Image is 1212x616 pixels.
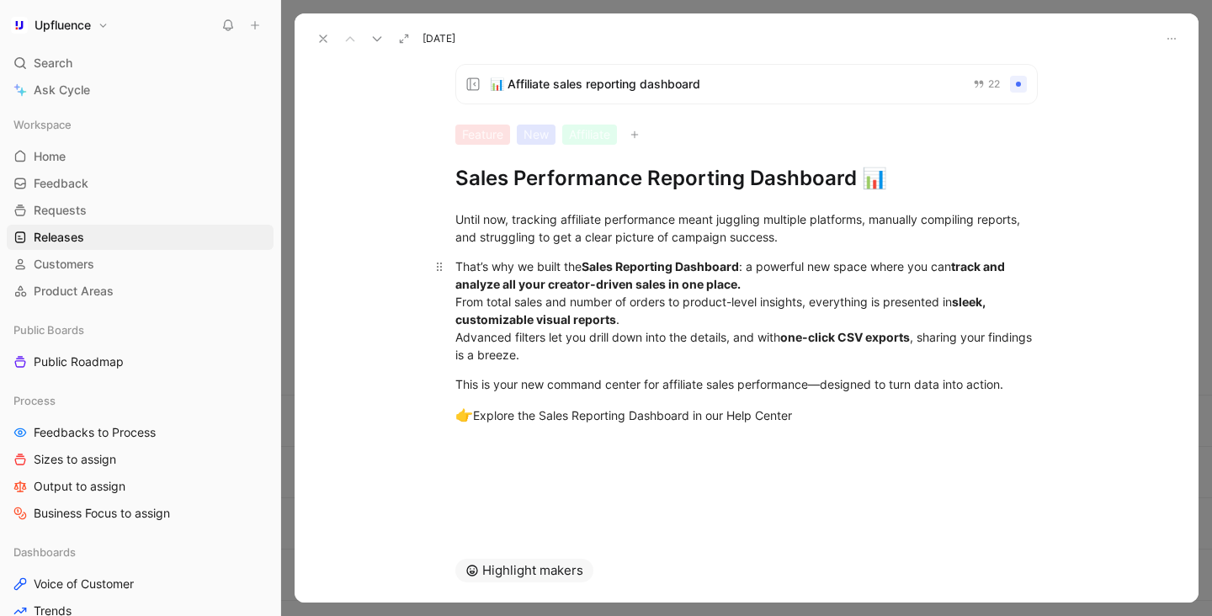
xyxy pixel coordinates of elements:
div: ProcessFeedbacks to ProcessSizes to assignOutput to assignBusiness Focus to assign [7,388,274,526]
button: Highlight makers [455,559,593,582]
span: Public Boards [13,321,84,338]
div: Process [7,388,274,413]
span: Product Areas [34,283,114,300]
span: Feedback [34,175,88,192]
a: Home [7,144,274,169]
span: Customers [34,256,94,273]
div: New [517,125,555,145]
div: Workspace [7,112,274,137]
strong: one-click CSV exports [780,330,910,344]
span: 22 [988,79,1000,89]
a: Sizes to assign [7,447,274,472]
span: Sizes to assign [34,451,116,468]
div: Explore the Sales Reporting Dashboard in our Help Center [455,405,1038,427]
div: Until now, tracking affiliate performance meant juggling multiple platforms, manually compiling r... [455,210,1038,246]
span: Feedbacks to Process [34,424,156,441]
div: This is your new command center for affiliate sales performance—designed to turn data into action. [455,375,1038,393]
span: Process [13,392,56,409]
span: Requests [34,202,87,219]
img: Upfluence [11,17,28,34]
a: Customers [7,252,274,277]
span: 👉 [455,406,473,423]
a: Output to assign [7,474,274,499]
span: Home [34,148,66,165]
span: Releases [34,229,84,246]
div: FeatureNewAffiliate [455,125,1038,145]
div: That’s why we built the : a powerful new space where you can From total sales and number of order... [455,258,1038,364]
div: Feature [455,125,510,145]
div: Public BoardsPublic Roadmap [7,317,274,374]
h1: Upfluence [35,18,91,33]
a: Feedbacks to Process [7,420,274,445]
span: 📊 Affiliate sales reporting dashboard [490,74,959,94]
a: Public Roadmap [7,349,274,374]
a: Voice of Customer [7,571,274,597]
span: Search [34,53,72,73]
div: Dashboards [7,539,274,565]
div: Affiliate [562,125,617,145]
a: Releases [7,225,274,250]
span: Workspace [13,116,72,133]
span: Public Roadmap [34,353,124,370]
span: Business Focus to assign [34,505,170,522]
div: Public Boards [7,317,274,343]
a: Feedback [7,171,274,196]
h1: Sales Performance Reporting Dashboard 📊 [455,165,1038,192]
span: [DATE] [423,32,455,45]
a: Requests [7,198,274,223]
button: UpfluenceUpfluence [7,13,113,37]
span: Voice of Customer [34,576,134,592]
strong: Sales Reporting Dashboard [582,259,739,273]
button: 22 [970,75,1003,93]
a: Product Areas [7,279,274,304]
a: Ask Cycle [7,77,274,103]
span: Output to assign [34,478,125,495]
a: Business Focus to assign [7,501,274,526]
div: Search [7,50,274,76]
span: Dashboards [13,544,76,560]
span: Ask Cycle [34,80,90,100]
